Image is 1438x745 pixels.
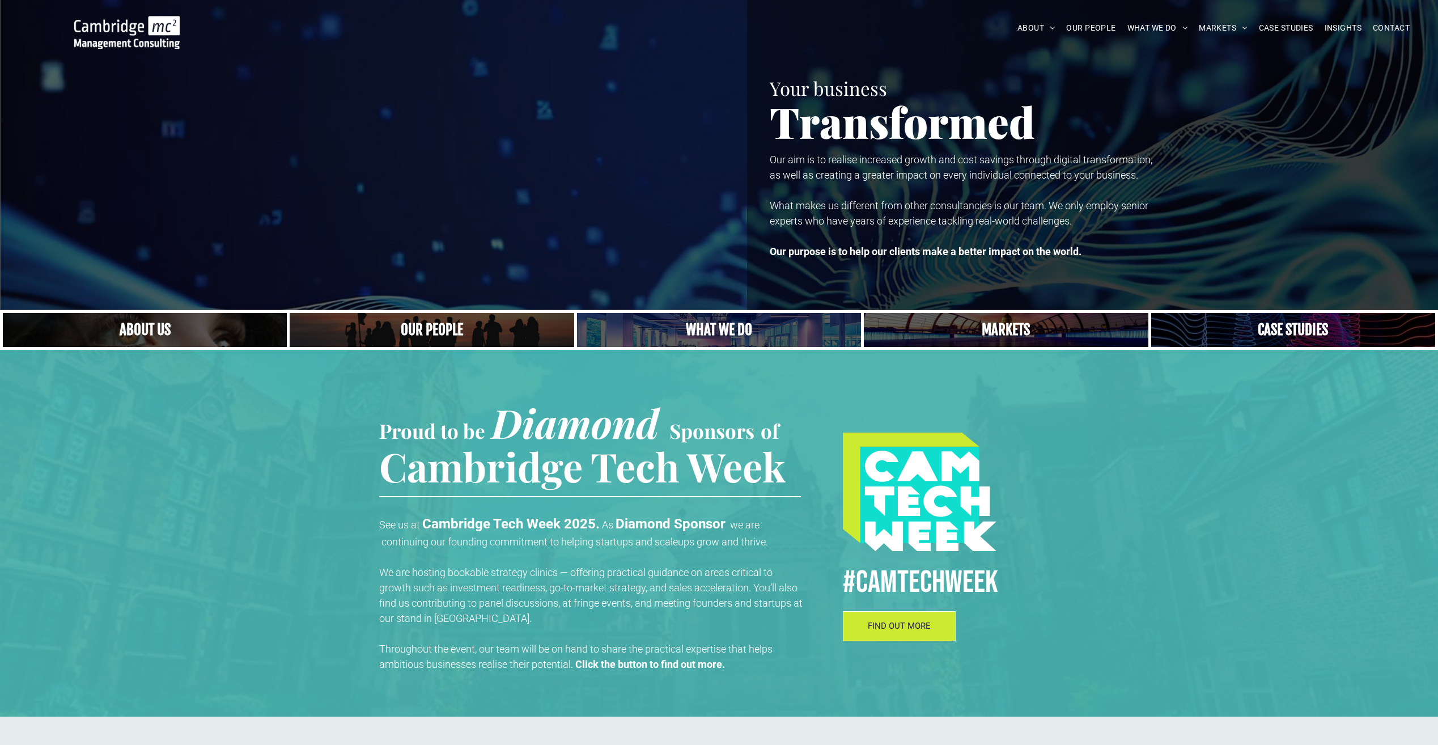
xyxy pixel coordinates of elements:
[379,417,485,444] span: Proud to be
[761,417,779,444] span: of
[74,18,180,29] a: Your Business Transformed | Cambridge Management Consulting
[491,396,659,449] span: Diamond
[864,313,1148,347] a: Telecoms | Decades of Experience Across Multiple Industries & Regions
[379,566,803,624] span: We are hosting bookable strategy clinics — offering practical guidance on areas critical to growt...
[379,519,420,531] span: See us at
[1253,19,1319,37] a: CASE STUDIES
[1193,19,1253,37] a: MARKETS
[868,621,931,631] span: FIND OUT MORE
[379,439,786,493] span: Cambridge Tech Week
[843,433,997,551] img: #CAMTECHWEEK logo, Procurement
[1061,19,1121,37] a: OUR PEOPLE
[602,519,613,531] span: As
[616,516,726,532] strong: Diamond Sponsor
[770,200,1148,227] span: What makes us different from other consultancies is our team. We only employ senior experts who h...
[770,245,1081,257] strong: Our purpose is to help our clients make a better impact on the world.
[770,75,887,100] span: Your business
[669,417,754,444] span: Sponsors
[843,564,998,602] span: #CamTECHWEEK
[575,658,725,670] strong: Click the button to find out more.
[422,516,600,532] strong: Cambridge Tech Week 2025.
[770,93,1035,150] span: Transformed
[381,536,768,548] span: continuing our founding commitment to helping startups and scaleups grow and thrive.
[3,313,287,347] a: Close up of woman's face, centered on her eyes
[770,154,1152,181] span: Our aim is to realise increased growth and cost savings through digital transformation, as well a...
[290,313,574,347] a: A crowd in silhouette at sunset, on a rise or lookout point
[1012,19,1061,37] a: ABOUT
[577,313,861,347] a: A yoga teacher lifting his whole body off the ground in the peacock pose
[1367,19,1415,37] a: CONTACT
[843,611,956,641] a: FIND OUT MORE
[379,643,773,670] span: Throughout the event, our team will be on hand to share the practical expertise that helps ambiti...
[730,519,760,531] span: we are
[1151,313,1435,347] a: CASE STUDIES | See an Overview of All Our Case Studies | Cambridge Management Consulting
[1122,19,1194,37] a: WHAT WE DO
[1319,19,1367,37] a: INSIGHTS
[74,16,180,49] img: Go to Homepage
